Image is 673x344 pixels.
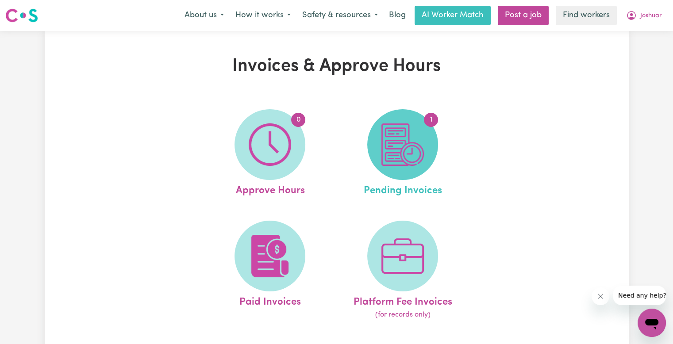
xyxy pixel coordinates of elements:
span: 0 [291,113,305,127]
a: Platform Fee Invoices(for records only) [339,221,466,321]
a: Blog [384,6,411,25]
span: Need any help? [5,6,54,13]
a: Post a job [498,6,549,25]
span: Pending Invoices [364,180,442,199]
span: 1 [424,113,438,127]
a: Find workers [556,6,617,25]
a: Paid Invoices [206,221,334,321]
span: (for records only) [375,310,431,320]
a: Careseekers logo [5,5,38,26]
span: Platform Fee Invoices [354,291,452,310]
span: Approve Hours [235,180,304,199]
span: Paid Invoices [239,291,301,310]
button: Safety & resources [296,6,384,25]
img: Careseekers logo [5,8,38,23]
a: Approve Hours [206,109,334,199]
iframe: Message from company [613,286,666,305]
button: My Account [620,6,668,25]
a: AI Worker Match [415,6,491,25]
iframe: Button to launch messaging window [638,309,666,337]
button: About us [179,6,230,25]
h1: Invoices & Approve Hours [147,56,526,77]
iframe: Close message [592,287,609,305]
button: How it works [230,6,296,25]
span: Joshuar [640,11,662,21]
a: Pending Invoices [339,109,466,199]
